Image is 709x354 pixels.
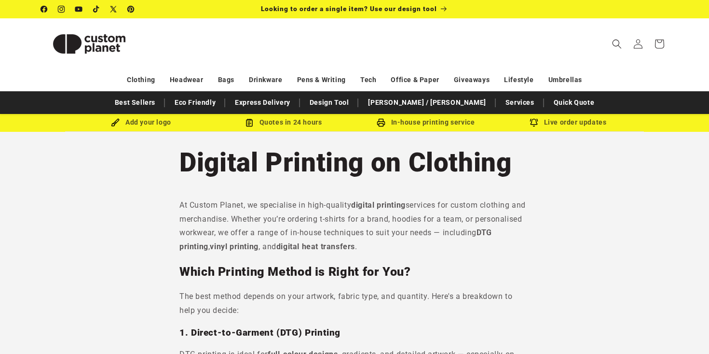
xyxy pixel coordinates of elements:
[127,71,155,88] a: Clothing
[111,118,120,127] img: Brush Icon
[363,94,491,111] a: [PERSON_NAME] / [PERSON_NAME]
[38,18,141,69] a: Custom Planet
[454,71,490,88] a: Giveaways
[179,327,530,339] h3: 1. Direct-to-Garment (DTG) Printing
[245,118,254,127] img: Order Updates Icon
[351,200,406,210] strong: digital printing
[276,242,355,251] strong: digital heat transfers
[179,290,530,318] p: The best method depends on your artwork, fabric type, and quantity. Here's a breakdown to help yo...
[497,116,639,128] div: Live order updates
[212,116,354,128] div: Quotes in 24 hours
[210,242,258,251] strong: vinyl printing
[218,71,234,88] a: Bags
[549,94,600,111] a: Quick Quote
[391,71,439,88] a: Office & Paper
[305,94,354,111] a: Design Tool
[354,116,497,128] div: In-house printing service
[249,71,282,88] a: Drinkware
[179,198,530,254] p: At Custom Planet, we specialise in high-quality services for custom clothing and merchandise. Whe...
[530,118,538,127] img: Order updates
[230,94,295,111] a: Express Delivery
[179,264,530,280] h2: Which Printing Method is Right for You?
[179,145,530,179] h1: Digital Printing on Clothing
[360,71,376,88] a: Tech
[297,71,346,88] a: Pens & Writing
[110,94,160,111] a: Best Sellers
[170,71,204,88] a: Headwear
[41,22,137,66] img: Custom Planet
[504,71,533,88] a: Lifestyle
[606,33,627,55] summary: Search
[377,118,385,127] img: In-house printing
[501,94,539,111] a: Services
[261,5,437,13] span: Looking to order a single item? Use our design tool
[548,71,582,88] a: Umbrellas
[70,116,212,128] div: Add your logo
[170,94,220,111] a: Eco Friendly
